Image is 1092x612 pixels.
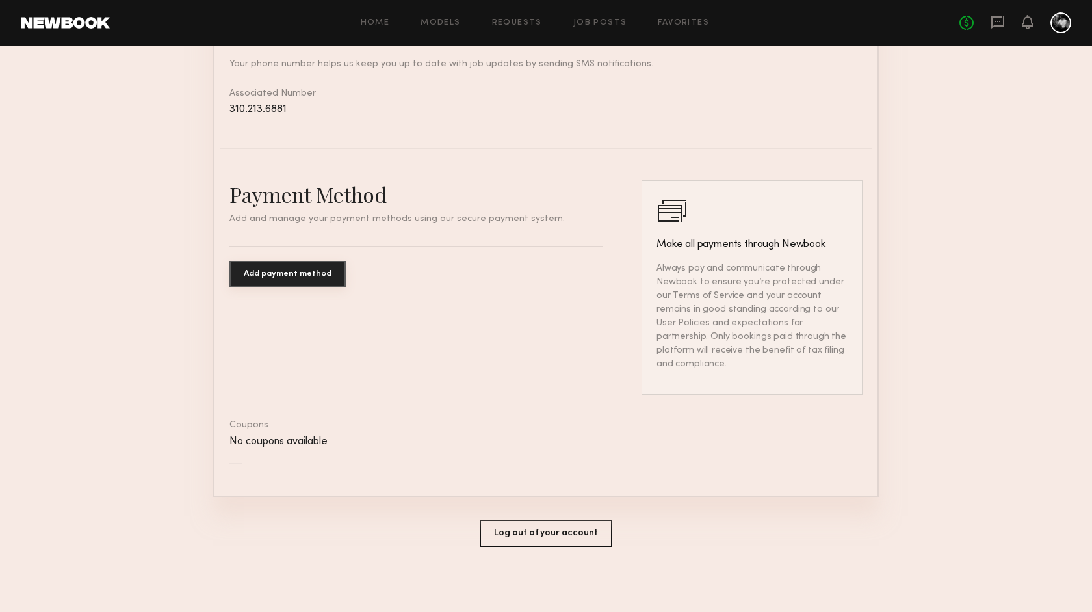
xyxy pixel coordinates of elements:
span: 310.213.6881 [229,104,287,114]
a: Home [361,19,390,27]
h3: Make all payments through Newbook [656,237,848,252]
div: Coupons [229,421,863,430]
button: Log out of your account [480,520,612,547]
div: No coupons available [229,436,863,447]
div: Associated Number [229,86,863,116]
a: Models [421,19,460,27]
a: Requests [492,19,542,27]
p: Add and manage your payment methods using our secure payment system. [229,215,603,224]
button: Add payment method [229,261,346,287]
p: Always pay and communicate through Newbook to ensure you’re protected under our Terms of Service ... [656,261,848,371]
div: Your phone number helps us keep you up to date with job updates by sending SMS notifications. [229,57,863,71]
a: Job Posts [573,19,627,27]
a: Favorites [658,19,709,27]
h2: Payment Method [229,180,603,208]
